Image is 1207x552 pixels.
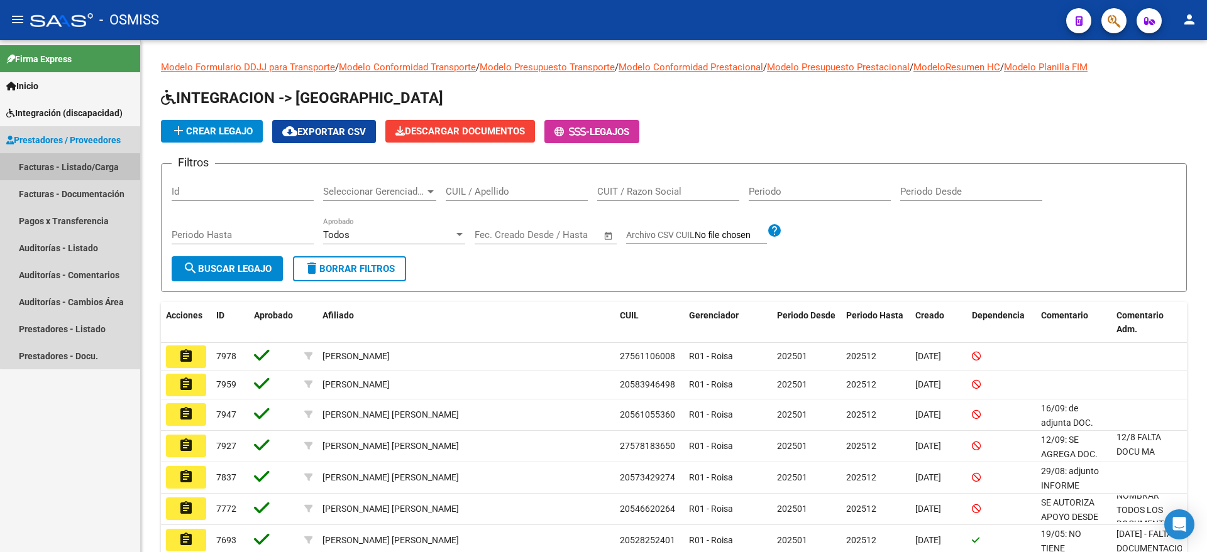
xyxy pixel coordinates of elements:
[777,441,807,451] span: 202501
[910,302,967,344] datatable-header-cell: Creado
[777,310,835,320] span: Periodo Desde
[475,229,526,241] input: Fecha inicio
[689,310,739,320] span: Gerenciador
[6,79,38,93] span: Inicio
[915,472,941,482] span: [DATE]
[171,123,186,138] mat-icon: add
[10,12,25,27] mat-icon: menu
[777,379,807,389] span: 202501
[216,351,236,361] span: 7978
[249,302,299,344] datatable-header-cell: Aprobado
[322,349,390,364] div: [PERSON_NAME]
[1164,509,1194,539] div: Open Intercom Messenger
[695,230,767,241] input: Archivo CSV CUIL
[544,120,639,143] button: -Legajos
[967,302,1036,344] datatable-header-cell: Dependencia
[322,502,459,516] div: [PERSON_NAME] [PERSON_NAME]
[6,52,72,66] span: Firma Express
[777,504,807,514] span: 202501
[620,379,675,389] span: 20583946498
[322,470,459,485] div: [PERSON_NAME] [PERSON_NAME]
[689,441,733,451] span: R01 - Roisa
[684,302,772,344] datatable-header-cell: Gerenciador
[216,379,236,389] span: 7959
[322,439,459,453] div: [PERSON_NAME] [PERSON_NAME]
[841,302,910,344] datatable-header-cell: Periodo Hasta
[915,441,941,451] span: [DATE]
[537,229,598,241] input: Fecha fin
[777,535,807,545] span: 202501
[689,379,733,389] span: R01 - Roisa
[161,302,211,344] datatable-header-cell: Acciones
[619,62,763,73] a: Modelo Conformidad Prestacional
[179,377,194,392] mat-icon: assignment
[777,472,807,482] span: 202501
[304,261,319,276] mat-icon: delete
[915,504,941,514] span: [DATE]
[216,472,236,482] span: 7837
[161,89,443,107] span: INTEGRACION -> [GEOGRAPHIC_DATA]
[6,106,123,120] span: Integración (discapacidad)
[777,409,807,419] span: 202501
[282,126,366,138] span: Exportar CSV
[689,535,733,545] span: R01 - Roisa
[171,126,253,137] span: Crear Legajo
[767,62,910,73] a: Modelo Presupuesto Prestacional
[272,120,376,143] button: Exportar CSV
[323,229,350,241] span: Todos
[211,302,249,344] datatable-header-cell: ID
[322,533,459,548] div: [PERSON_NAME] [PERSON_NAME]
[1041,435,1100,531] span: 12/09: SE AGREGA DOC. NUEVA APOYO 18/08: POR EL MOMENTO no va a estar realizanda MA.
[846,409,876,419] span: 202512
[915,535,941,545] span: [DATE]
[590,126,629,138] span: Legajos
[1111,302,1187,344] datatable-header-cell: Comentario Adm.
[620,504,675,514] span: 20546620264
[317,302,615,344] datatable-header-cell: Afiliado
[179,406,194,421] mat-icon: assignment
[615,302,684,344] datatable-header-cell: CUIL
[689,472,733,482] span: R01 - Roisa
[689,351,733,361] span: R01 - Roisa
[166,310,202,320] span: Acciones
[554,126,590,138] span: -
[913,62,1000,73] a: ModeloResumen HC
[254,310,293,320] span: Aprobado
[172,256,283,281] button: Buscar Legajo
[767,223,782,238] mat-icon: help
[179,469,194,484] mat-icon: assignment
[216,409,236,419] span: 7947
[846,441,876,451] span: 202512
[846,310,903,320] span: Periodo Hasta
[689,504,733,514] span: R01 - Roisa
[179,438,194,453] mat-icon: assignment
[846,504,876,514] span: 202512
[179,349,194,364] mat-icon: assignment
[915,310,944,320] span: Creado
[772,302,841,344] datatable-header-cell: Periodo Desde
[395,126,525,137] span: Descargar Documentos
[322,310,354,320] span: Afiliado
[689,409,733,419] span: R01 - Roisa
[620,310,639,320] span: CUIL
[915,379,941,389] span: [DATE]
[620,351,675,361] span: 27561106008
[777,351,807,361] span: 202501
[620,535,675,545] span: 20528252401
[216,504,236,514] span: 7772
[323,186,425,197] span: Seleccionar Gerenciador
[846,351,876,361] span: 202512
[972,310,1025,320] span: Dependencia
[915,409,941,419] span: [DATE]
[322,377,390,392] div: [PERSON_NAME]
[1004,62,1088,73] a: Modelo Planilla FIM
[846,535,876,545] span: 202512
[183,263,272,274] span: Buscar Legajo
[99,6,159,34] span: - OSMISS
[216,310,224,320] span: ID
[282,124,297,139] mat-icon: cloud_download
[293,256,406,281] button: Borrar Filtros
[1182,12,1197,27] mat-icon: person
[216,441,236,451] span: 7927
[1041,310,1088,320] span: Comentario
